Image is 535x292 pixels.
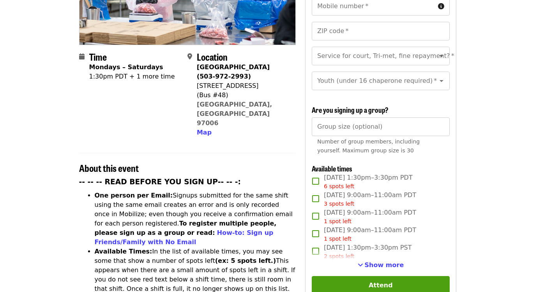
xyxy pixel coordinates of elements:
[79,53,85,60] i: calendar icon
[358,261,404,270] button: See more timeslots
[197,81,290,91] div: [STREET_ADDRESS]
[324,253,354,259] span: 2 spots left
[312,117,449,136] input: [object Object]
[89,63,163,71] strong: Mondays – Saturdays
[324,191,416,208] span: [DATE] 9:00am–11:00am PDT
[215,257,276,264] strong: (ex: 5 spots left.)
[95,191,296,247] li: Signups submitted for the same shift using the same email creates an error and is only recorded o...
[312,105,388,115] span: Are you signing up a group?
[79,178,241,186] strong: -- -- -- READ BEFORE YOU SIGN UP-- -- -:
[312,22,449,40] input: ZIP code
[95,192,173,199] strong: One person per Email:
[197,50,228,63] span: Location
[324,201,354,207] span: 3 spots left
[79,161,139,175] span: About this event
[317,138,420,154] span: Number of group members, including yourself. Maximum group size is 30
[95,229,274,246] a: How-to: Sign up Friends/Family with No Email
[197,128,212,137] button: Map
[95,220,277,236] strong: To register multiple people, please sign up as a group or read:
[312,163,352,173] span: Available times
[197,101,272,127] a: [GEOGRAPHIC_DATA], [GEOGRAPHIC_DATA] 97006
[324,208,416,226] span: [DATE] 9:00am–11:00am PDT
[187,53,192,60] i: map-marker-alt icon
[197,129,212,136] span: Map
[438,3,444,10] i: circle-info icon
[197,91,290,100] div: (Bus #48)
[436,75,447,86] button: Open
[324,218,351,224] span: 1 spot left
[197,63,270,80] strong: [GEOGRAPHIC_DATA] (503-972-2993)
[89,50,107,63] span: Time
[436,51,447,61] button: Open
[324,173,412,191] span: [DATE] 1:30pm–3:30pm PDT
[324,236,351,242] span: 1 spot left
[89,72,175,81] div: 1:30pm PDT + 1 more time
[324,243,411,261] span: [DATE] 1:30pm–3:30pm PST
[95,248,152,255] strong: Available Times:
[324,226,416,243] span: [DATE] 9:00am–11:00am PDT
[365,261,404,269] span: Show more
[324,183,354,189] span: 6 spots left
